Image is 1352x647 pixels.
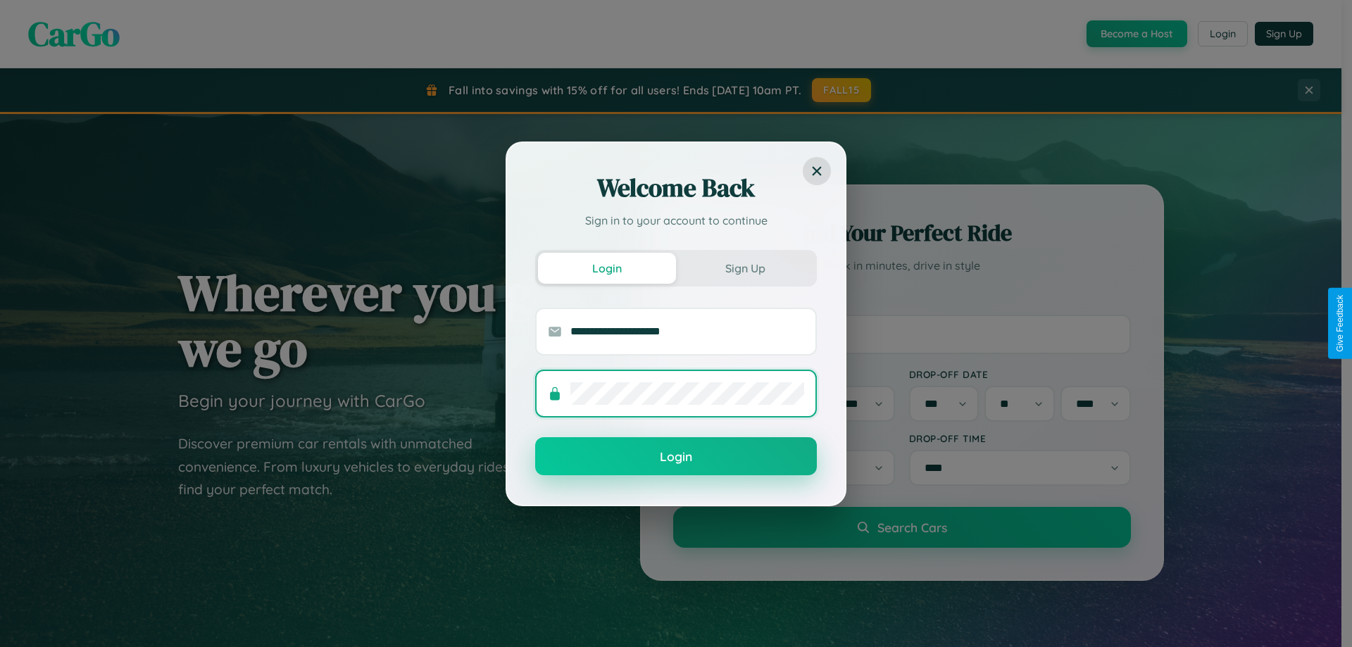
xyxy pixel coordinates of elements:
div: Give Feedback [1335,295,1345,352]
button: Sign Up [676,253,814,284]
p: Sign in to your account to continue [535,212,817,229]
button: Login [538,253,676,284]
button: Login [535,437,817,475]
h2: Welcome Back [535,171,817,205]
